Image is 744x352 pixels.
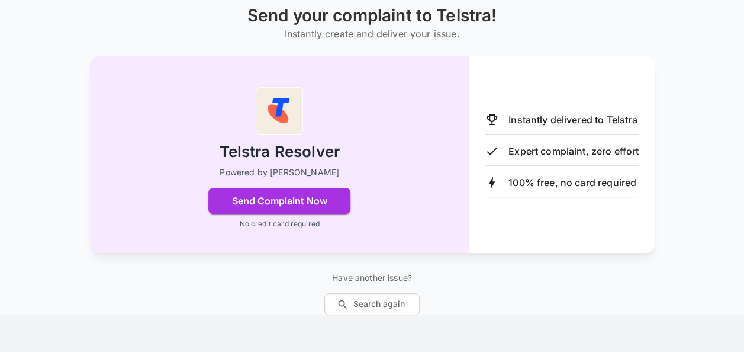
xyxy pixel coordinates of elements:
[247,25,497,42] h6: Instantly create and deliver your issue.
[247,6,497,25] h1: Send your complaint to Telstra!
[208,188,350,214] button: Send Complaint Now
[219,142,339,162] h2: Telstra Resolver
[508,175,636,190] p: 100% free, no card required
[508,144,639,158] p: Expert complaint, zero effort
[220,167,339,178] p: Powered by [PERSON_NAME]
[256,87,303,135] img: Telstra
[508,113,637,127] p: Instantly delivered to Telstra
[239,219,319,229] p: No credit card required
[324,272,420,284] p: Have another issue?
[324,293,420,315] button: Search again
